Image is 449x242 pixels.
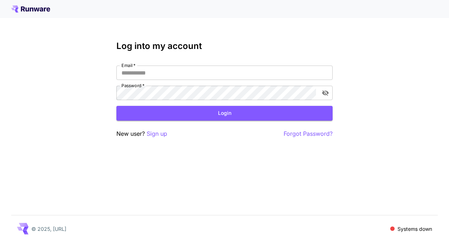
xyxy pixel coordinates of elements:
[319,86,332,99] button: toggle password visibility
[116,129,167,138] p: New user?
[284,129,333,138] button: Forgot Password?
[397,225,432,233] p: Systems down
[116,41,333,51] h3: Log into my account
[121,82,145,89] label: Password
[121,62,135,68] label: Email
[147,129,167,138] button: Sign up
[31,225,66,233] p: © 2025, [URL]
[116,106,333,121] button: Login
